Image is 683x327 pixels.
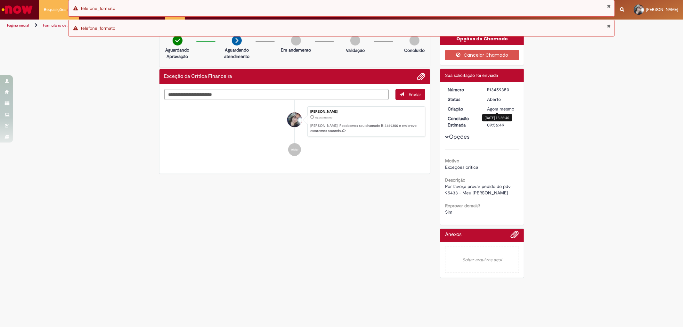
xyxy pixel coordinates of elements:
[287,112,302,127] div: Tirzah Tavares Azevedo
[445,158,459,164] b: Motivo
[81,25,115,31] span: telefone_formato
[350,36,360,45] img: img-circle-grey.png
[487,96,517,102] div: Aberto
[164,106,426,137] li: Tirzah Tavares Azevedo
[445,164,478,170] span: Exceções crítica
[173,36,183,45] img: check-circle-green.png
[43,23,90,28] a: Formulário de Atendimento
[44,6,66,13] span: Requisições
[1,3,34,16] img: ServiceNow
[310,110,422,114] div: [PERSON_NAME]
[162,47,193,60] p: Aguardando Aprovação
[409,92,421,97] span: Enviar
[346,47,365,53] p: Validação
[445,232,461,238] h2: Anexos
[445,72,498,78] span: Sua solicitação foi enviada
[232,36,242,45] img: arrow-next.png
[646,7,678,12] span: [PERSON_NAME]
[482,114,512,121] div: [DATE] 16:56:46
[164,89,389,100] textarea: Digite sua mensagem aqui...
[445,209,452,215] span: Sim
[410,36,419,45] img: img-circle-grey.png
[7,23,29,28] a: Página inicial
[291,36,301,45] img: img-circle-grey.png
[487,106,517,112] div: 28/08/2025 16:56:46
[511,230,519,242] button: Adicionar anexos
[5,20,451,31] ul: Trilhas de página
[443,115,482,128] dt: Conclusão Estimada
[607,23,611,29] button: Fechar Notificação
[68,7,74,13] span: 15
[445,203,480,208] b: Reprovar demais?
[315,116,332,119] time: 28/08/2025 16:56:46
[445,247,519,273] em: Soltar arquivos aqui
[315,116,332,119] span: Agora mesmo
[443,96,482,102] dt: Status
[404,47,425,53] p: Concluído
[395,89,425,100] button: Enviar
[164,100,426,163] ul: Histórico de tíquete
[445,184,511,196] span: Por favor,a provar pedido do pdv 95433 - Meu [PERSON_NAME]
[221,47,252,60] p: Aguardando atendimento
[164,74,232,79] h2: Exceção da Crítica Financeira Histórico de tíquete
[445,177,465,183] b: Descrição
[417,72,425,81] button: Adicionar anexos
[81,5,115,11] span: telefone_formato
[281,47,311,53] p: Em andamento
[607,4,611,9] button: Fechar Notificação
[487,86,517,93] div: R13459350
[310,123,422,133] p: [PERSON_NAME]! Recebemos seu chamado R13459350 e em breve estaremos atuando.
[443,106,482,112] dt: Criação
[487,106,514,112] span: Agora mesmo
[443,86,482,93] dt: Número
[445,50,519,60] button: Cancelar Chamado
